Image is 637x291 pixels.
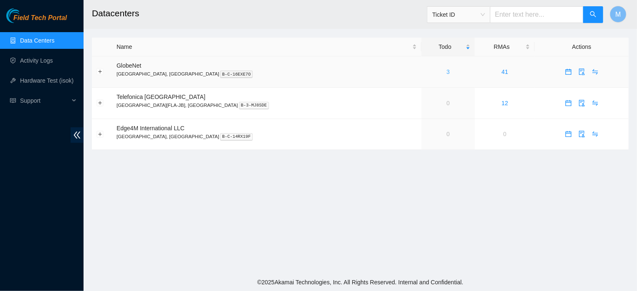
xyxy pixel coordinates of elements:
[220,71,253,78] kbd: B-C-16EXE7O
[117,94,206,100] span: Telefonica [GEOGRAPHIC_DATA]
[117,133,417,140] p: [GEOGRAPHIC_DATA], [GEOGRAPHIC_DATA]
[6,15,67,26] a: Akamai TechnologiesField Tech Portal
[562,127,575,141] button: calendar
[589,68,602,75] a: swap
[447,68,450,75] a: 3
[20,92,69,109] span: Support
[562,68,575,75] span: calendar
[575,127,589,141] button: audit
[610,6,627,23] button: M
[562,131,575,137] span: calendar
[503,131,507,137] a: 0
[562,68,575,75] a: calendar
[117,125,185,132] span: Edge4M International LLC
[589,131,601,137] span: swap
[220,133,253,141] kbd: B-C-14RX19F
[562,131,575,137] a: calendar
[447,131,450,137] a: 0
[562,100,575,106] a: calendar
[562,96,575,110] button: calendar
[13,14,67,22] span: Field Tech Portal
[589,131,602,137] a: swap
[239,102,269,109] kbd: B-3-MJ8SDE
[583,6,603,23] button: search
[615,9,621,20] span: M
[20,77,74,84] a: Hardware Test (isok)
[575,65,589,78] button: audit
[117,101,417,109] p: [GEOGRAPHIC_DATA][FLA-JB], [GEOGRAPHIC_DATA]
[589,100,602,106] a: swap
[562,65,575,78] button: calendar
[447,100,450,106] a: 0
[575,96,589,110] button: audit
[562,100,575,106] span: calendar
[97,131,104,137] button: Expand row
[10,98,16,104] span: read
[71,127,84,143] span: double-left
[490,6,584,23] input: Enter text here...
[589,68,601,75] span: swap
[502,100,508,106] a: 12
[97,100,104,106] button: Expand row
[589,65,602,78] button: swap
[432,8,485,21] span: Ticket ID
[575,68,589,75] a: audit
[84,273,637,291] footer: © 2025 Akamai Technologies, Inc. All Rights Reserved. Internal and Confidential.
[97,68,104,75] button: Expand row
[589,127,602,141] button: swap
[589,100,601,106] span: swap
[575,100,589,106] a: audit
[502,68,508,75] a: 41
[535,38,629,56] th: Actions
[589,96,602,110] button: swap
[590,11,596,19] span: search
[575,131,589,137] a: audit
[117,70,417,78] p: [GEOGRAPHIC_DATA], [GEOGRAPHIC_DATA]
[20,37,54,44] a: Data Centers
[20,57,53,64] a: Activity Logs
[6,8,42,23] img: Akamai Technologies
[117,62,141,69] span: GlobeNet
